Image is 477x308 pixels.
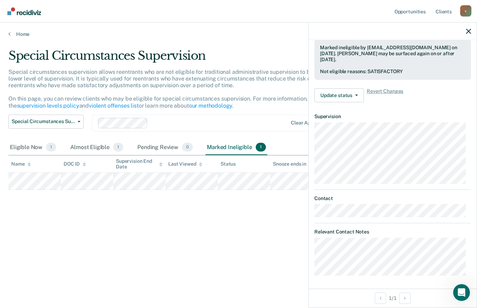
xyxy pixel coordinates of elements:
img: Recidiviz [7,7,41,15]
div: Last Viewed [168,161,202,167]
div: 1 / 1 [309,289,477,307]
span: 1 [256,143,266,152]
dt: Relevant Contact Notes [314,229,471,235]
button: Update status [314,88,364,102]
a: supervision levels policy [17,102,79,109]
a: violent offenses list [89,102,139,109]
div: v [460,5,471,17]
div: Snooze ends in [273,161,313,167]
div: Marked Ineligible [205,140,267,155]
span: Revert Changes [367,88,403,102]
p: Special circumstances supervision allows reentrants who are not eligible for traditional administ... [8,69,353,109]
div: Pending Review [136,140,194,155]
span: Special Circumstances Supervision [12,118,75,124]
button: Previous Opportunity [375,293,386,304]
iframe: Intercom live chat [453,284,470,301]
div: Special Circumstances Supervision [8,49,366,69]
a: our methodology [189,102,233,109]
div: Supervision End Date [116,158,163,170]
dt: Contact [314,195,471,201]
div: Marked ineligible by [EMAIL_ADDRESS][DOMAIN_NAME] on [DATE]. [PERSON_NAME] may be surfaced again ... [320,45,465,62]
button: Profile dropdown button [460,5,471,17]
dt: Supervision [314,114,471,120]
div: Name [11,161,31,167]
div: Status [221,161,236,167]
div: Almost Eligible [69,140,125,155]
div: Not eligible reasons: SATISFACTORY [320,69,465,75]
span: 0 [182,143,193,152]
span: 1 [46,143,56,152]
div: Eligible Now [8,140,58,155]
span: 1 [113,143,123,152]
button: Next Opportunity [399,293,411,304]
div: Clear agents [291,120,321,126]
div: DOC ID [64,161,86,167]
a: Home [8,31,469,37]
